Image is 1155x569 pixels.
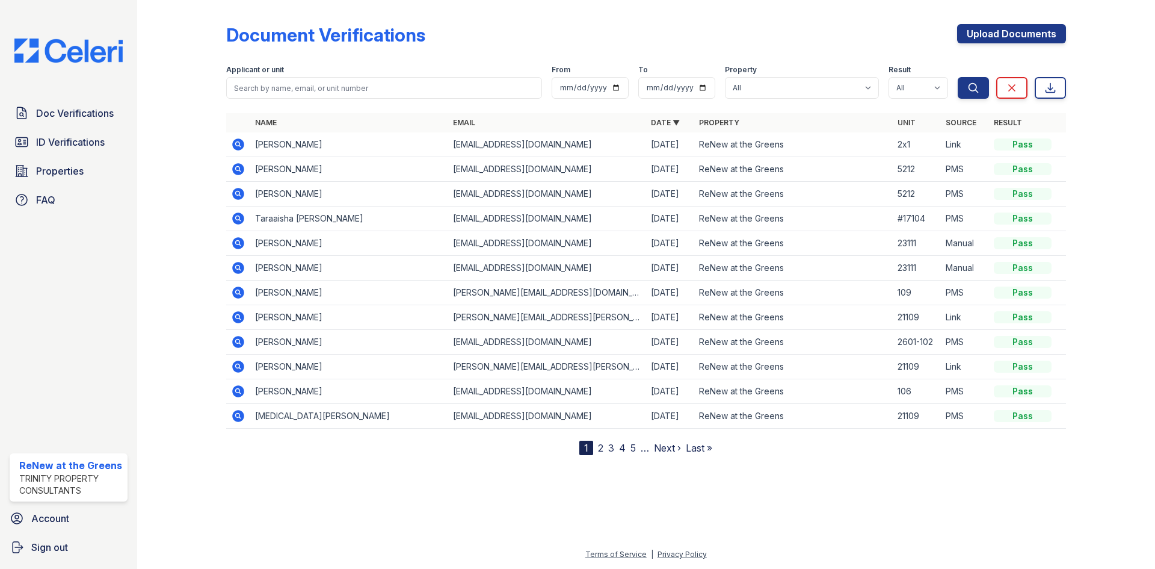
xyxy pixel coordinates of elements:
[651,550,653,559] div: |
[941,182,989,207] td: PMS
[654,442,681,454] a: Next ›
[994,336,1052,348] div: Pass
[448,379,646,404] td: [EMAIL_ADDRESS][DOMAIN_NAME]
[10,101,128,125] a: Doc Verifications
[893,404,941,429] td: 21109
[694,355,892,379] td: ReNew at the Greens
[36,164,84,178] span: Properties
[994,213,1052,225] div: Pass
[994,287,1052,299] div: Pass
[889,65,911,75] label: Result
[448,182,646,207] td: [EMAIL_ADDRESS][DOMAIN_NAME]
[579,441,593,455] div: 1
[694,157,892,182] td: ReNew at the Greens
[250,182,448,207] td: [PERSON_NAME]
[686,442,712,454] a: Last »
[250,379,448,404] td: [PERSON_NAME]
[893,379,941,404] td: 106
[994,118,1022,127] a: Result
[893,157,941,182] td: 5212
[646,379,694,404] td: [DATE]
[694,330,892,355] td: ReNew at the Greens
[646,330,694,355] td: [DATE]
[694,207,892,231] td: ReNew at the Greens
[941,256,989,281] td: Manual
[994,138,1052,151] div: Pass
[994,311,1052,323] div: Pass
[994,163,1052,175] div: Pass
[226,24,425,46] div: Document Verifications
[250,305,448,330] td: [PERSON_NAME]
[994,237,1052,249] div: Pass
[250,330,448,355] td: [PERSON_NAME]
[646,281,694,305] td: [DATE]
[941,281,989,305] td: PMS
[893,256,941,281] td: 23111
[941,330,989,355] td: PMS
[893,182,941,207] td: 5212
[893,305,941,330] td: 21109
[941,231,989,256] td: Manual
[941,157,989,182] td: PMS
[448,330,646,355] td: [EMAIL_ADDRESS][DOMAIN_NAME]
[941,379,989,404] td: PMS
[646,231,694,256] td: [DATE]
[250,404,448,429] td: [MEDICAL_DATA][PERSON_NAME]
[226,77,542,99] input: Search by name, email, or unit number
[250,157,448,182] td: [PERSON_NAME]
[10,188,128,212] a: FAQ
[641,441,649,455] span: …
[10,159,128,183] a: Properties
[941,207,989,231] td: PMS
[36,135,105,149] span: ID Verifications
[694,182,892,207] td: ReNew at the Greens
[646,157,694,182] td: [DATE]
[31,540,68,555] span: Sign out
[448,207,646,231] td: [EMAIL_ADDRESS][DOMAIN_NAME]
[941,355,989,379] td: Link
[448,157,646,182] td: [EMAIL_ADDRESS][DOMAIN_NAME]
[994,188,1052,200] div: Pass
[893,207,941,231] td: #17104
[957,24,1066,43] a: Upload Documents
[694,281,892,305] td: ReNew at the Greens
[250,281,448,305] td: [PERSON_NAME]
[448,256,646,281] td: [EMAIL_ADDRESS][DOMAIN_NAME]
[448,281,646,305] td: [PERSON_NAME][EMAIL_ADDRESS][DOMAIN_NAME]
[250,256,448,281] td: [PERSON_NAME]
[898,118,916,127] a: Unit
[448,231,646,256] td: [EMAIL_ADDRESS][DOMAIN_NAME]
[941,404,989,429] td: PMS
[694,305,892,330] td: ReNew at the Greens
[10,130,128,154] a: ID Verifications
[646,132,694,157] td: [DATE]
[646,404,694,429] td: [DATE]
[893,281,941,305] td: 109
[250,132,448,157] td: [PERSON_NAME]
[226,65,284,75] label: Applicant or unit
[646,256,694,281] td: [DATE]
[651,118,680,127] a: Date ▼
[946,118,976,127] a: Source
[694,404,892,429] td: ReNew at the Greens
[552,65,570,75] label: From
[893,132,941,157] td: 2x1
[893,330,941,355] td: 2601-102
[5,506,132,530] a: Account
[448,305,646,330] td: [PERSON_NAME][EMAIL_ADDRESS][PERSON_NAME][DOMAIN_NAME]
[31,511,69,526] span: Account
[19,458,123,473] div: ReNew at the Greens
[941,132,989,157] td: Link
[19,473,123,497] div: Trinity Property Consultants
[448,132,646,157] td: [EMAIL_ADDRESS][DOMAIN_NAME]
[646,207,694,231] td: [DATE]
[448,355,646,379] td: [PERSON_NAME][EMAIL_ADDRESS][PERSON_NAME][DOMAIN_NAME]
[893,355,941,379] td: 21109
[608,442,614,454] a: 3
[5,39,132,63] img: CE_Logo_Blue-a8612792a0a2168367f1c8372b55b34899dd931a85d93a1a3d3e32e68fde9ad4.png
[585,550,647,559] a: Terms of Service
[694,379,892,404] td: ReNew at the Greens
[5,535,132,559] a: Sign out
[638,65,648,75] label: To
